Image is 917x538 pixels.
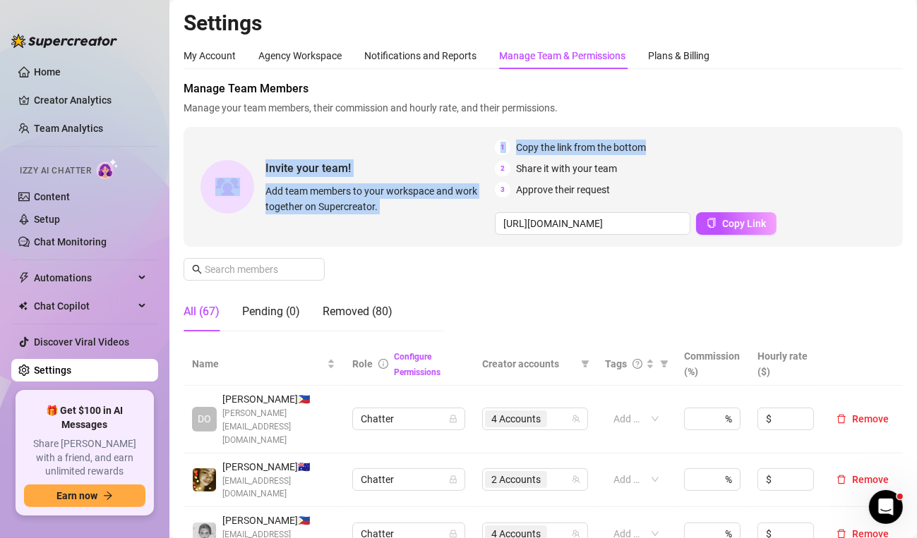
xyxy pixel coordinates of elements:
[34,365,71,376] a: Settings
[831,410,894,427] button: Remove
[222,459,335,475] span: [PERSON_NAME] 🇦🇺
[852,474,889,485] span: Remove
[265,159,495,177] span: Invite your team!
[364,48,477,63] div: Notifications and Reports
[205,262,305,277] input: Search members
[722,218,766,229] span: Copy Link
[852,413,889,424] span: Remove
[495,161,510,176] span: 2
[11,34,117,48] img: logo-BBDzfeDw.svg
[184,10,903,37] h2: Settings
[24,484,145,507] button: Earn nowarrow-right
[485,471,547,488] span: 2 Accounts
[516,182,610,197] span: Approve their request
[242,303,300,320] div: Pending (0)
[184,80,903,97] span: Manage Team Members
[578,353,592,374] span: filter
[491,411,541,427] span: 4 Accounts
[361,469,457,490] span: Chatter
[837,475,846,484] span: delete
[572,415,580,423] span: team
[482,356,575,372] span: Creator accounts
[34,236,107,247] a: Chat Monitoring
[491,472,541,487] span: 2 Accounts
[222,513,335,528] span: [PERSON_NAME] 🇵🇭
[184,343,344,386] th: Name
[449,530,457,538] span: lock
[394,352,440,377] a: Configure Permissions
[749,343,822,386] th: Hourly rate ($)
[56,490,97,501] span: Earn now
[193,468,216,491] img: deia jane boiser
[449,475,457,484] span: lock
[572,530,580,538] span: team
[516,161,617,176] span: Share it with your team
[352,358,373,369] span: Role
[378,359,388,369] span: info-circle
[103,491,113,501] span: arrow-right
[499,48,625,63] div: Manage Team & Permissions
[222,475,335,501] span: [EMAIL_ADDRESS][DOMAIN_NAME]
[495,182,510,197] span: 3
[323,303,392,320] div: Removed (80)
[20,164,91,178] span: Izzy AI Chatter
[707,218,717,228] span: copy
[34,89,147,111] a: Creator Analytics
[660,360,669,368] span: filter
[34,336,129,348] a: Discover Viral Videos
[18,301,28,311] img: Chat Copilot
[24,437,145,479] span: Share [PERSON_NAME] with a friend, and earn unlimited rewards
[34,295,134,317] span: Chat Copilot
[605,356,627,372] span: Tags
[184,303,220,320] div: All (67)
[24,404,145,432] span: 🎁 Get $100 in AI Messages
[516,140,646,155] span: Copy the link from the bottom
[648,48,709,63] div: Plans & Billing
[192,264,202,274] span: search
[265,183,489,214] span: Add team members to your workspace and work together on Supercreator.
[18,272,30,283] span: thunderbolt
[198,411,211,427] span: DO
[258,48,342,63] div: Agency Workspace
[633,359,642,369] span: question-circle
[676,343,749,386] th: Commission (%)
[361,408,457,429] span: Chatter
[449,415,457,423] span: lock
[97,159,119,179] img: AI Chatter
[696,212,777,235] button: Copy Link
[34,66,61,78] a: Home
[869,490,903,524] iframe: Intercom live chat
[34,214,60,225] a: Setup
[184,48,236,63] div: My Account
[222,407,335,447] span: [PERSON_NAME][EMAIL_ADDRESS][DOMAIN_NAME]
[34,267,134,289] span: Automations
[831,471,894,488] button: Remove
[192,356,324,372] span: Name
[485,410,547,427] span: 4 Accounts
[34,123,103,134] a: Team Analytics
[495,140,510,155] span: 1
[657,353,671,374] span: filter
[184,100,903,116] span: Manage your team members, their commission and hourly rate, and their permissions.
[572,475,580,484] span: team
[222,391,335,407] span: [PERSON_NAME] 🇵🇭
[837,414,846,424] span: delete
[34,191,70,202] a: Content
[581,360,589,368] span: filter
